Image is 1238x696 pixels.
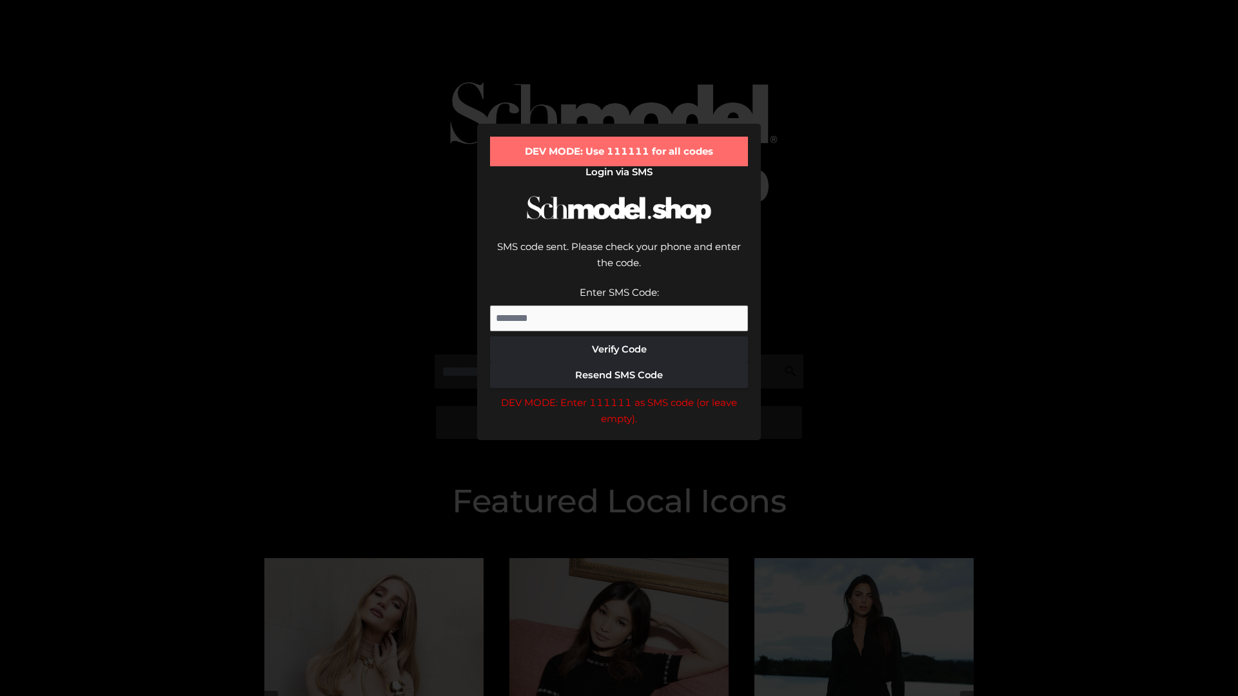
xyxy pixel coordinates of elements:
[490,166,748,178] h2: Login via SMS
[490,238,748,284] div: SMS code sent. Please check your phone and enter the code.
[490,137,748,166] div: DEV MODE: Use 111111 for all codes
[490,362,748,388] button: Resend SMS Code
[490,394,748,427] div: DEV MODE: Enter 111111 as SMS code (or leave empty).
[580,286,659,298] label: Enter SMS Code:
[522,184,716,235] img: Schmodel Logo
[490,336,748,362] button: Verify Code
